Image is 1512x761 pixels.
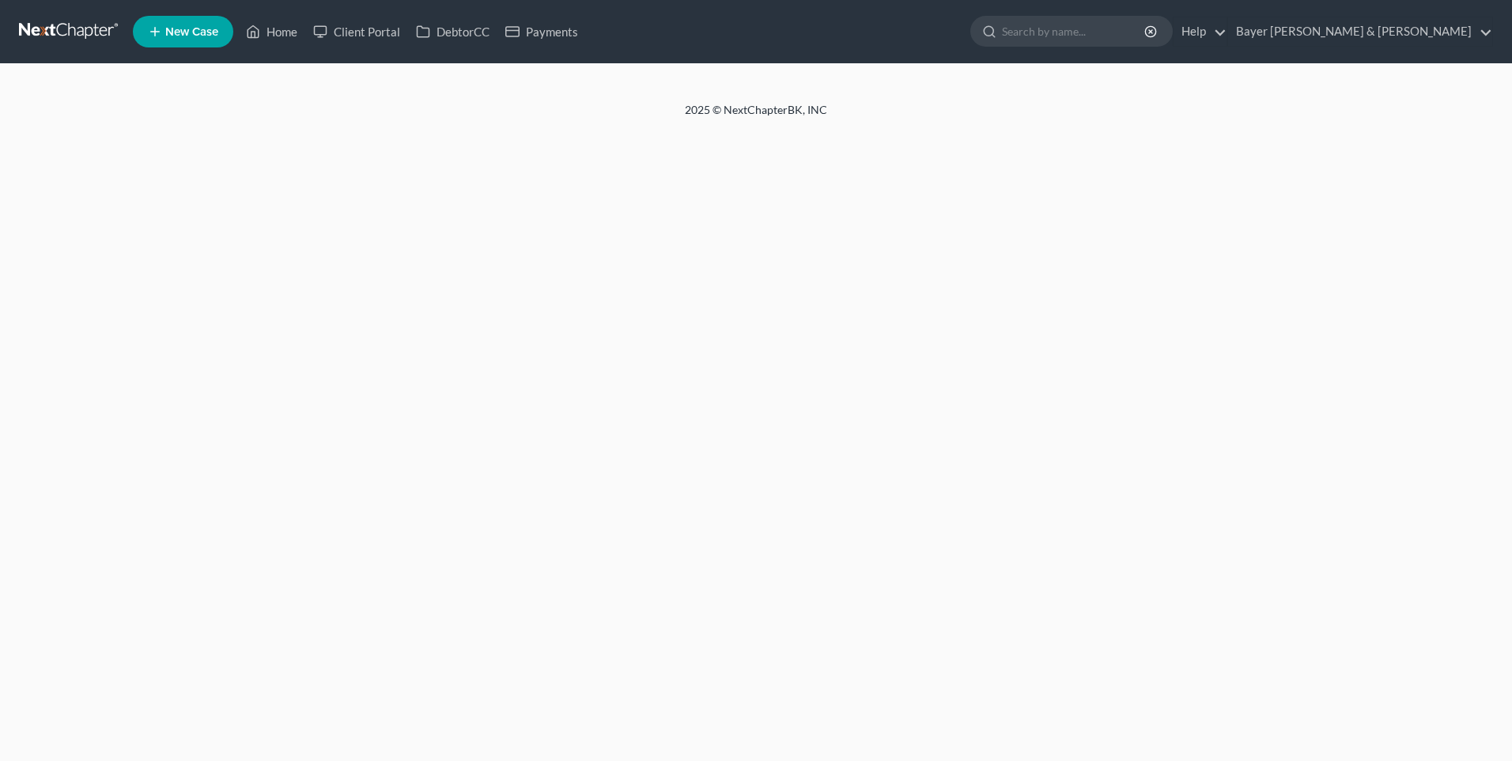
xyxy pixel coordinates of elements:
[305,102,1207,131] div: 2025 © NextChapterBK, INC
[305,17,408,46] a: Client Portal
[1228,17,1492,46] a: Bayer [PERSON_NAME] & [PERSON_NAME]
[165,26,218,38] span: New Case
[497,17,586,46] a: Payments
[408,17,497,46] a: DebtorCC
[1002,17,1147,46] input: Search by name...
[238,17,305,46] a: Home
[1174,17,1227,46] a: Help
